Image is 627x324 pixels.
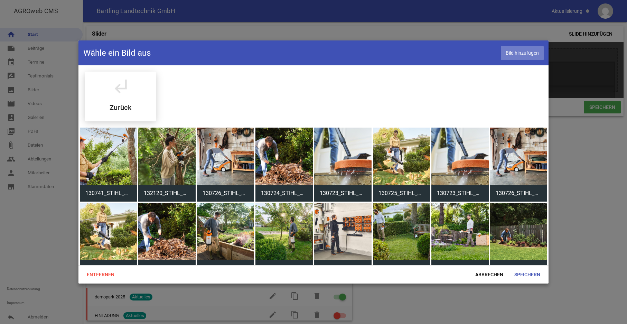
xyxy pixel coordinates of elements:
[138,184,196,202] span: 132120_STIHL_GTA_30_ Anwendung_1_EU - usable RoW.jpg
[81,268,120,281] span: Entfernen
[80,259,137,277] span: 130725_STIHL_Herbstputz_1_EU - usable RoW.jpg
[197,259,254,277] span: 132669_STIHL_SGA_30_Anwendung_1_EU - usable RoW.jpg
[83,47,151,58] h4: Wähle ein Bild aus
[431,259,489,277] span: 130752_STIHL_kleine_Gaerten_4_EU - usable RoW.jpg
[314,259,372,277] span: img.jpg
[373,184,430,202] span: 130725_STIHL_Herbstputz_1_EU - usable RoW.jpg
[501,46,544,60] span: Bild hinzufügen
[197,184,254,202] span: 130726_STIHL_Herbstputz_4_EU - usable RoW.jpg
[255,184,313,202] span: 130724_STIHL_Herbstputz_2_EU - usable RoW.jpg
[490,259,548,277] span: 130751_STIHL_kleine_Gaerten_2_EU - usable RoW.jpg
[373,259,430,277] span: 130754_STIHL_kleine_Gaerten_1_EU - usable RoW.jpg
[470,268,509,281] span: Abbrechen
[255,259,313,277] span: 132670_STIHL_SGA_30_Anwendung_2_EU - usable RoW.jpg
[431,184,489,202] span: 130723_STIHL_Herbstputz_3_EU - usable RoW.jpg
[85,72,156,121] div: STIHL
[80,184,137,202] span: 130741_STIHL_Gehoelzpflege_3_EU - usable RoW.jpg
[314,184,372,202] span: 130723_STIHL_Herbstputz_3_EU - usable RoW.jpg
[138,259,196,277] span: 130724_STIHL_Herbstputz_2_EU - usable RoW.jpg
[490,184,548,202] span: 130726_STIHL_Herbstputz_4_EU - usable RoW.jpg
[111,76,130,96] i: subdirectory_arrow_left
[110,104,131,111] h5: Zurück
[509,268,546,281] span: Speichern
